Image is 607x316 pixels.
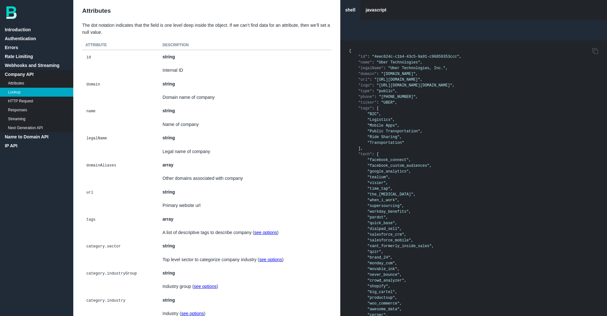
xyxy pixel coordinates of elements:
[377,89,395,93] span: "public"
[372,106,374,111] span: :
[409,158,411,162] span: ,
[367,284,388,289] span: "shopify"
[181,311,204,316] a: see options
[358,146,363,151] span: ],
[381,100,395,105] span: "UBER"
[372,55,459,59] span: "4eec624c-c1b4-43c5-9a91-c96859353ccc"
[159,145,331,158] td: Legal name of company
[390,255,393,260] span: ,
[358,77,370,82] span: "url"
[367,215,386,220] span: "pardot"
[395,261,397,266] span: ,
[367,221,395,225] span: "quick_base"
[85,189,94,196] code: url
[400,227,402,231] span: ,
[400,301,402,306] span: ,
[395,290,397,294] span: ,
[395,221,397,225] span: ,
[413,192,416,197] span: ,
[367,255,390,260] span: "brand_24"
[379,95,416,99] span: "[PHONE_NUMBER]"
[367,129,420,134] span: "Public Transportation"
[377,72,379,76] span: :
[367,118,393,122] span: "Logistics"
[404,232,406,237] span: ,
[358,152,372,157] span: "tech"
[388,284,390,289] span: ,
[358,83,372,88] span: "logo"
[409,169,411,174] span: ,
[372,83,374,88] span: :
[372,152,374,157] span: :
[163,217,173,222] strong: array
[370,77,372,82] span: :
[358,89,372,93] span: "type"
[358,100,377,105] span: "ticker"
[85,270,138,277] code: category.industryGroup
[85,81,101,88] code: domain
[82,40,159,50] th: Attribute
[85,243,122,250] code: category.sector
[395,89,397,93] span: ,
[452,83,455,88] span: ,
[367,123,397,128] span: "Mobile Apps"
[163,270,175,276] strong: string
[163,298,175,303] strong: string
[386,215,388,220] span: ,
[367,301,400,306] span: "woo_commerce"
[367,209,409,214] span: "workday_benefits"
[85,217,97,223] code: tags
[404,278,406,283] span: ,
[159,40,331,50] th: Description
[395,100,397,105] span: ,
[367,164,429,168] span: "facebook_custom_audiences"
[6,6,17,19] img: bp-logo-B-teal.svg
[358,95,374,99] span: "phone"
[85,54,92,61] code: id
[416,72,418,76] span: ,
[400,135,402,139] span: ,
[411,238,413,243] span: ,
[367,244,432,248] span: "xant_formerly_inside_sales"
[430,164,432,168] span: ,
[400,307,402,312] span: ,
[367,141,404,145] span: "Transportation"
[445,66,448,70] span: ,
[367,175,388,180] span: "tealium"
[85,108,97,114] code: name
[367,198,397,202] span: "when_i_work"
[377,60,420,65] span: "Uber Technologies"
[367,204,402,208] span: "supersourcing"
[159,172,331,185] td: Other domains associated with company
[397,267,400,271] span: ,
[459,55,461,59] span: ,
[384,66,386,70] span: :
[377,83,452,88] span: "[URL][DOMAIN_NAME][DOMAIN_NAME]"
[393,118,395,122] span: ,
[372,60,374,65] span: :
[367,55,370,59] span: :
[367,158,409,162] span: "facebook_connect"
[85,162,117,169] code: domainAliases
[194,284,217,289] a: see options
[358,106,372,111] span: "tags"
[159,118,331,131] td: Name of company
[358,60,372,65] span: "name"
[163,54,175,59] strong: string
[386,181,388,185] span: ,
[159,226,331,239] td: A list of descriptive tags to describe company ( )
[432,244,434,248] span: ,
[367,135,400,139] span: "Ride Sharing"
[397,198,400,202] span: ,
[367,273,400,277] span: "never_bounce"
[377,100,379,105] span: :
[159,253,331,266] td: Top level sector to categorize company industry ( )
[358,66,383,70] span: "legalName"
[402,204,404,208] span: ,
[388,175,390,180] span: ,
[367,296,395,300] span: "productsup"
[163,243,175,248] strong: string
[163,108,175,113] strong: string
[374,77,420,82] span: "[URL][DOMAIN_NAME]"
[367,290,395,294] span: "big_cartel"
